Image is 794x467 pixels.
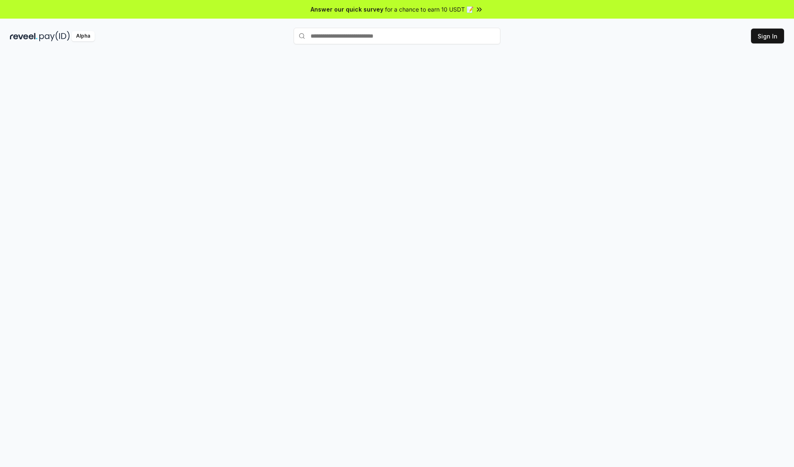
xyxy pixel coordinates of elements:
img: pay_id [39,31,70,41]
span: for a chance to earn 10 USDT 📝 [385,5,474,14]
span: Answer our quick survey [311,5,383,14]
button: Sign In [751,29,784,43]
img: reveel_dark [10,31,38,41]
div: Alpha [72,31,95,41]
